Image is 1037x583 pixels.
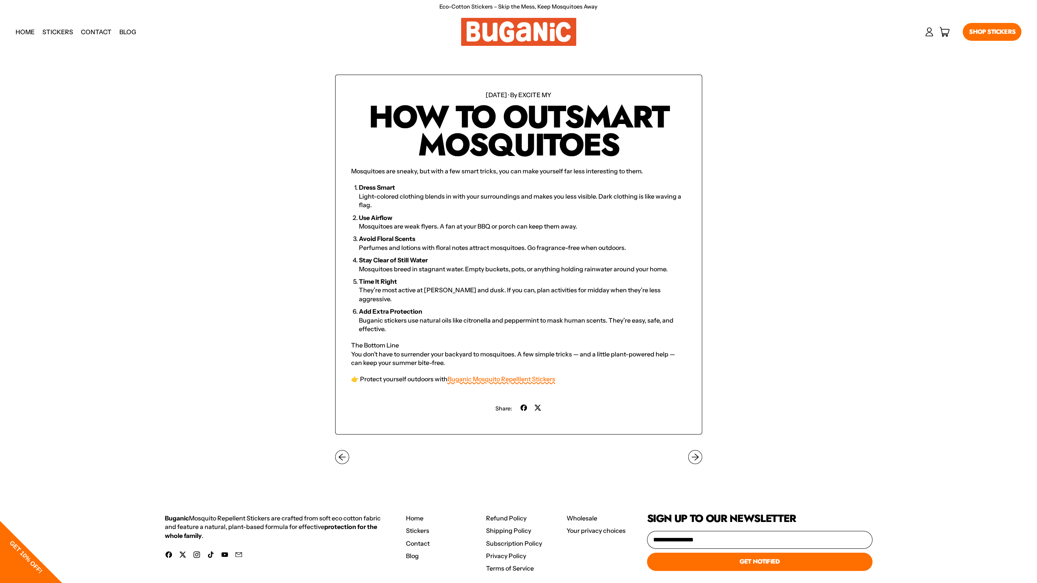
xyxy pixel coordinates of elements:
[406,539,430,547] a: Contact
[486,539,542,547] a: Subscription Policy
[359,183,686,209] p: Light-colored clothing blends in with your surroundings and makes you less visible. Dark clothing...
[38,22,77,42] a: Stickers
[351,103,686,159] h1: How to Outsmart Mosquitoes
[406,552,419,560] a: Blog
[448,375,555,383] a: Buganic Mosquito Repelllent Stickers
[12,22,38,42] a: Home
[508,91,509,99] span: ·
[9,539,44,575] span: GET 10% OFF!
[77,22,115,42] a: Contact
[335,450,349,464] a: Older Post
[647,553,873,571] button: Get Notified
[359,235,415,243] strong: Avoid Floral Scents
[359,307,686,333] p: Buganic stickers use natural oils like citronella and peppermint to mask human scents. They’re ea...
[486,552,526,560] a: Privacy Policy
[567,527,626,534] a: Your privacy choices
[647,514,873,523] h2: Sign up to our newsletter
[359,234,686,252] p: Perfumes and lotions with floral notes attract mosquitoes. Go fragrance-free when outdoors.
[359,256,686,273] p: Mosquitoes breed in stagnant water. Empty buckets, pots, or anything holding rainwater around you...
[486,91,507,99] time: [DATE]
[359,277,686,303] p: They’re most active at [PERSON_NAME] and dusk. If you can, plan activities for midday when they’r...
[165,514,189,522] strong: Buganic
[495,405,512,413] h3: Share:
[406,527,429,534] a: Stickers
[359,278,397,285] strong: Time It Right
[359,214,392,222] strong: Use Airflow
[351,375,686,383] p: 👉 Protect yourself outdoors with
[486,514,526,522] a: Refund Policy
[115,22,140,42] a: Blog
[963,23,1021,41] a: Shop Stickers
[461,18,576,46] img: Buganic
[486,527,531,534] a: Shipping Policy
[359,183,395,191] strong: Dress Smart
[351,341,686,367] p: The Bottom Line You don’t have to surrender your backyard to mosquitoes. A few simple tricks — an...
[359,256,428,264] strong: Stay Clear of Still Water
[567,514,597,522] a: Wholesale
[359,213,686,231] p: Mosquitoes are weak flyers. A fan at your BBQ or porch can keep them away.
[510,91,551,99] span: By EXCITE MY
[351,167,686,175] p: Mosquitoes are sneaky, but with a few smart tricks, you can make yourself far less interesting to...
[688,450,702,464] a: Newer Post
[406,514,423,522] a: Home
[486,564,534,572] a: Terms of Service
[165,523,377,539] strong: protection for the whole family
[165,514,390,540] div: Mosquito Repellent Stickers are crafted from soft eco cotton fabric and feature a natural, plant-...
[359,307,422,315] strong: Add Extra Protection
